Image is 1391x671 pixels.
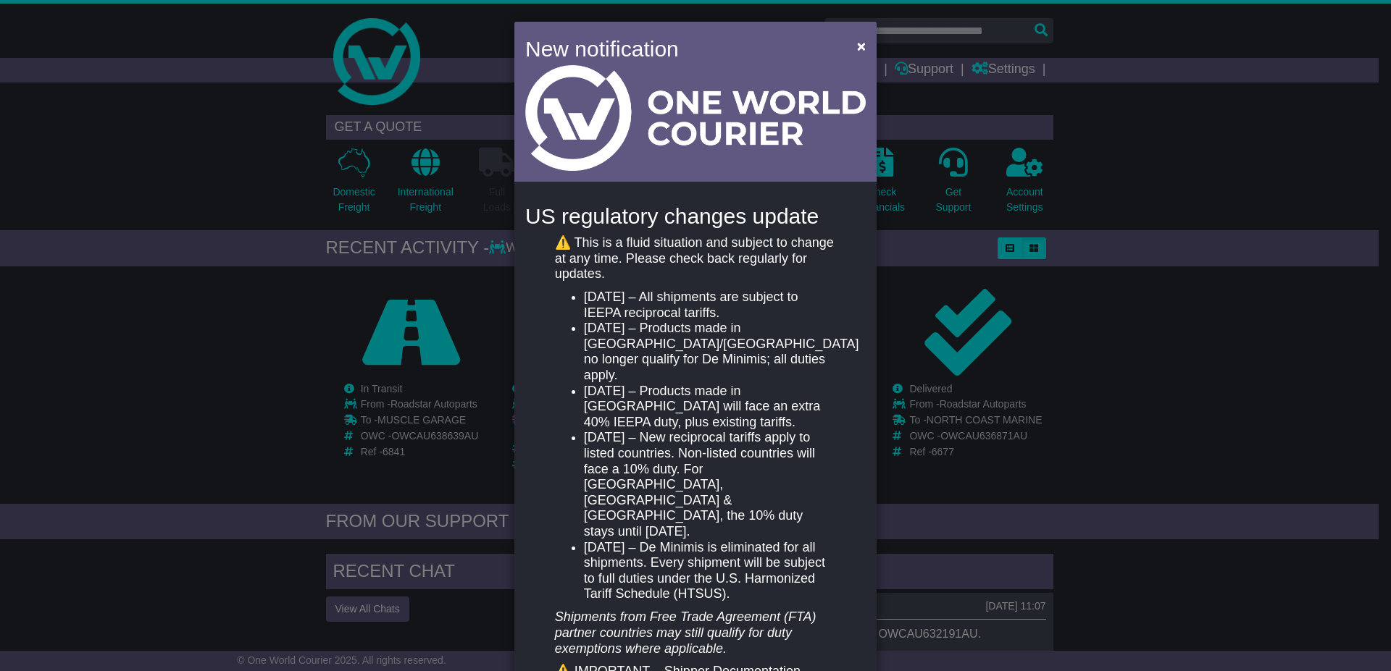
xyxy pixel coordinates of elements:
button: Close [850,31,873,61]
li: [DATE] – All shipments are subject to IEEPA reciprocal tariffs. [584,290,836,321]
li: [DATE] – New reciprocal tariffs apply to listed countries. Non-listed countries will face a 10% d... [584,430,836,539]
li: [DATE] – Products made in [GEOGRAPHIC_DATA]/[GEOGRAPHIC_DATA] no longer qualify for De Minimis; a... [584,321,836,383]
li: [DATE] – De Minimis is eliminated for all shipments. Every shipment will be subject to full dutie... [584,540,836,602]
h4: New notification [525,33,836,65]
img: Light [525,65,866,171]
h4: US regulatory changes update [525,204,866,228]
li: [DATE] – Products made in [GEOGRAPHIC_DATA] will face an extra 40% IEEPA duty, plus existing tari... [584,384,836,431]
em: Shipments from Free Trade Agreement (FTA) partner countries may still qualify for duty exemptions... [555,609,816,655]
p: ⚠️ This is a fluid situation and subject to change at any time. Please check back regularly for u... [555,235,836,282]
span: × [857,38,866,54]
